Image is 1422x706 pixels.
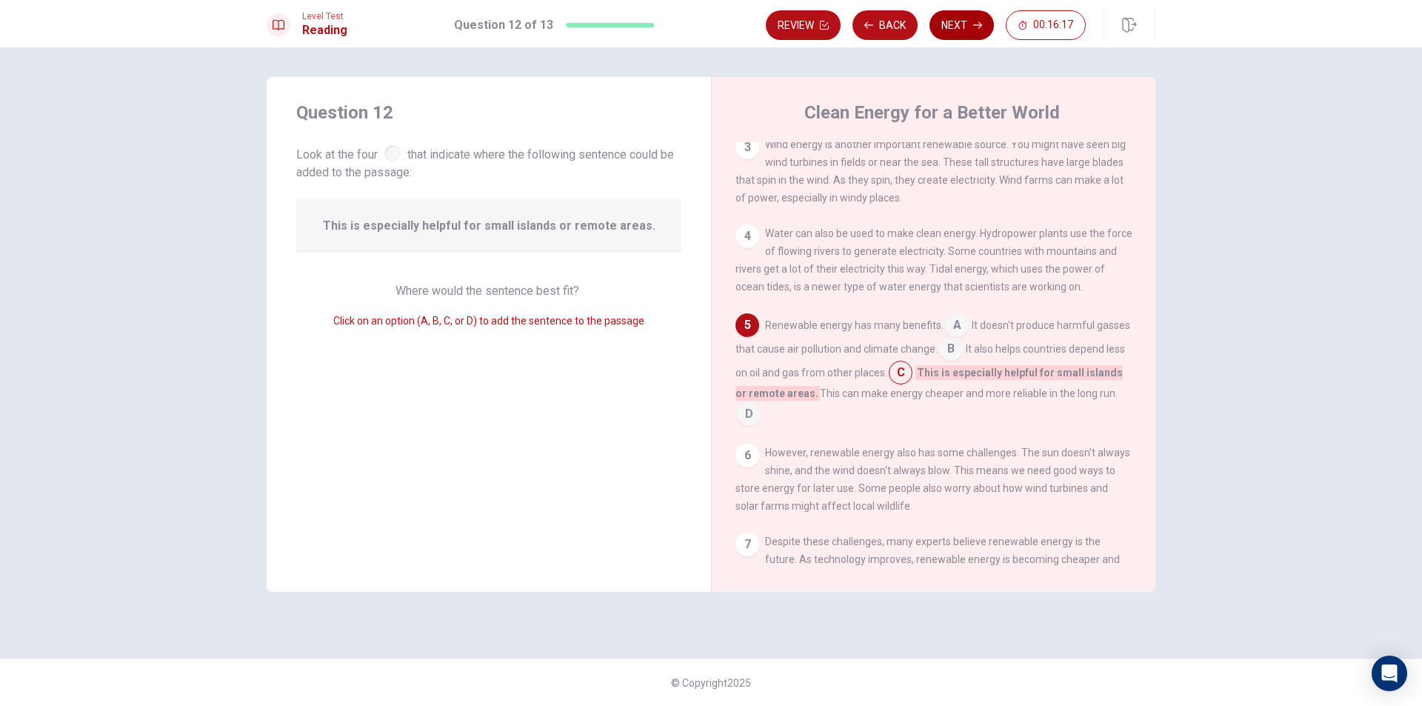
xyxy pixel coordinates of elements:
[302,11,347,21] span: Level Test
[735,313,759,337] div: 5
[765,319,944,331] span: Renewable energy has many benefits.
[323,217,655,235] span: This is especially helpful for small islands or remote areas.
[929,10,994,40] button: Next
[1033,19,1073,31] span: 00:16:17
[296,101,681,124] h4: Question 12
[296,142,681,182] span: Look at the four that indicate where the following sentence could be added to the passage:
[671,677,751,689] span: © Copyright 2025
[939,337,963,361] span: B
[852,10,918,40] button: Back
[735,227,1132,293] span: Water can also be used to make clean energy. Hydropower plants use the force of flowing rivers to...
[1372,656,1407,691] div: Open Intercom Messenger
[302,21,347,39] h1: Reading
[737,402,761,426] span: D
[735,444,759,467] div: 6
[735,365,1123,401] span: This is especially helpful for small islands or remote areas.
[804,101,1060,124] h4: Clean Energy for a Better World
[735,533,759,556] div: 7
[454,16,553,34] h1: Question 12 of 13
[735,136,759,159] div: 3
[820,387,1118,399] span: This can make energy cheaper and more reliable in the long run.
[735,447,1130,512] span: However, renewable energy also has some challenges. The sun doesn't always shine, and the wind do...
[1006,10,1086,40] button: 00:16:17
[889,361,912,384] span: C
[395,284,582,298] span: Where would the sentence best fit?
[333,315,644,327] span: Click on an option (A, B, C, or D) to add the sentence to the passage
[735,224,759,248] div: 4
[766,10,841,40] button: Review
[945,313,969,337] span: A
[735,536,1121,619] span: Despite these challenges, many experts believe renewable energy is the future. As technology impr...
